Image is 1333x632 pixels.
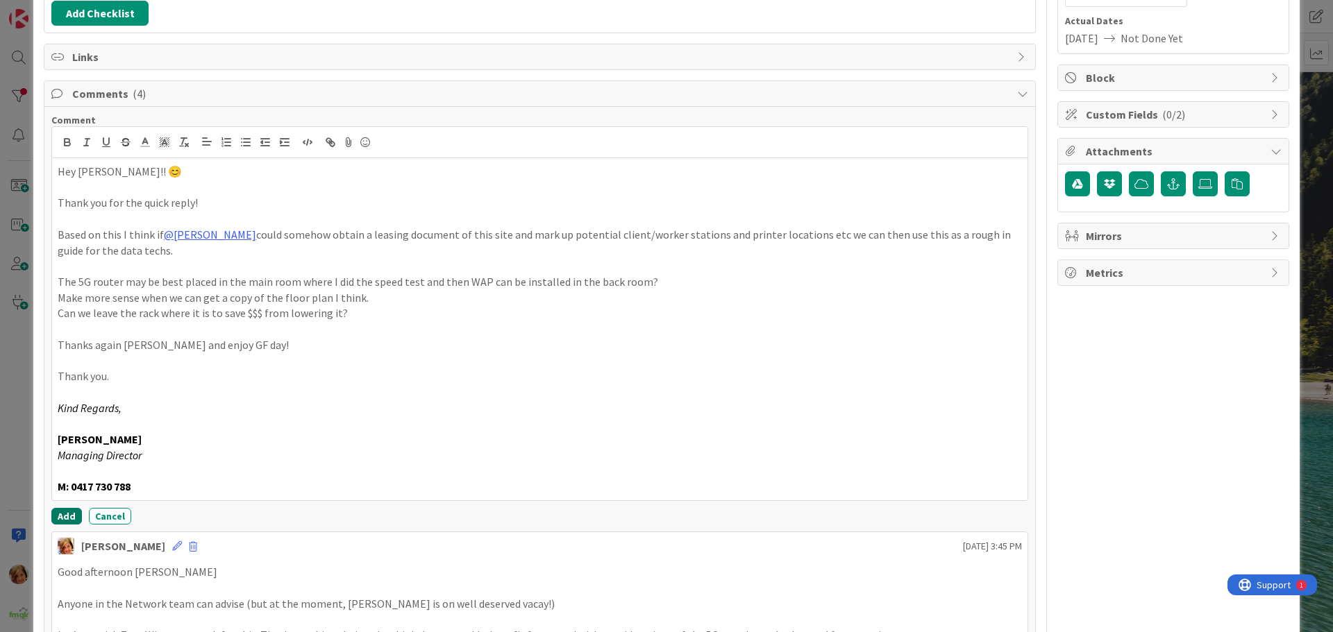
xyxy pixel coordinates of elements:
button: Add [51,508,82,524]
span: Block [1086,69,1264,86]
div: [PERSON_NAME] [81,538,165,554]
span: Support [29,2,63,19]
p: Hey [PERSON_NAME]!! 😊 [58,164,1022,180]
img: KD [58,538,74,554]
span: Custom Fields [1086,106,1264,123]
button: Cancel [89,508,131,524]
span: ( 4 ) [133,87,146,101]
p: Based on this I think if could somehow obtain a leasing document of this site and mark up potenti... [58,227,1022,258]
span: Attachments [1086,143,1264,160]
span: Comments [72,85,1010,102]
strong: [PERSON_NAME] [58,432,142,446]
span: ( 0/2 ) [1162,108,1185,121]
p: Good afternoon [PERSON_NAME] [58,564,1022,580]
strong: M: 0417 730 788 [58,479,131,493]
span: Metrics [1086,264,1264,281]
a: @[PERSON_NAME] [164,228,256,241]
button: Add Checklist [51,1,149,26]
span: Links [72,49,1010,65]
span: Mirrors [1086,228,1264,244]
span: Not Done Yet [1121,30,1183,46]
p: Anyone in the Network team can advise (but at the moment, [PERSON_NAME] is on well deserved vacay!) [58,596,1022,612]
em: Kind Regards, [58,401,121,415]
span: [DATE] [1065,30,1098,46]
p: Can we leave the rack where it is to save $$$ from lowering it? [58,305,1022,321]
div: 1 [72,6,76,17]
p: The 5G router may be best placed in the main room where I did the speed test and then WAP can be ... [58,274,1022,290]
span: Comment [51,114,96,126]
p: Thank you. [58,368,1022,384]
span: [DATE] 3:45 PM [963,539,1022,554]
span: Actual Dates [1065,14,1282,28]
p: Thank you for the quick reply! [58,195,1022,211]
p: Thanks again [PERSON_NAME] and enjoy GF day! [58,337,1022,353]
em: Managing Director [58,448,142,462]
p: Make more sense when we can get a copy of the floor plan I think. [58,290,1022,306]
